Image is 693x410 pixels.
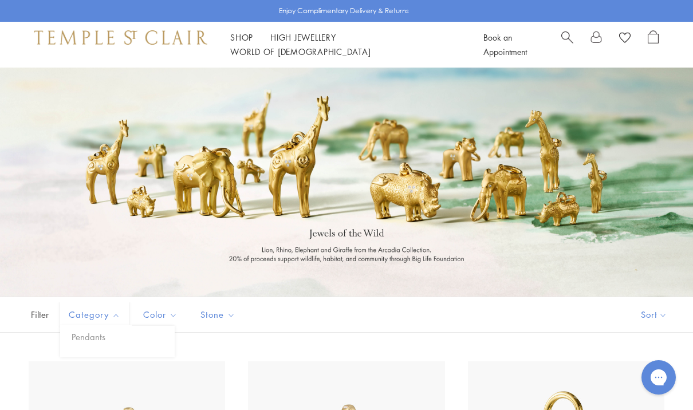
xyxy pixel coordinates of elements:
[615,297,693,332] button: Show sort by
[60,302,129,328] button: Category
[63,307,129,322] span: Category
[34,30,207,44] img: Temple St. Clair
[648,30,659,59] a: Open Shopping Bag
[279,5,409,17] p: Enjoy Complimentary Delivery & Returns
[192,302,244,328] button: Stone
[230,30,458,59] nav: Main navigation
[270,31,336,43] a: High JewelleryHigh Jewellery
[230,31,253,43] a: ShopShop
[561,30,573,59] a: Search
[636,356,682,399] iframe: Gorgias live chat messenger
[619,30,631,48] a: View Wishlist
[135,302,186,328] button: Color
[137,307,186,322] span: Color
[195,307,244,322] span: Stone
[230,46,371,57] a: World of [DEMOGRAPHIC_DATA]World of [DEMOGRAPHIC_DATA]
[483,31,527,57] a: Book an Appointment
